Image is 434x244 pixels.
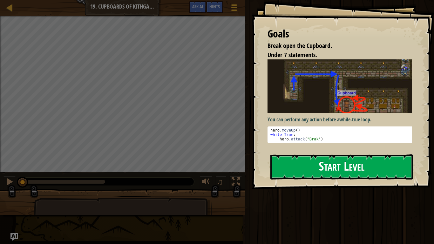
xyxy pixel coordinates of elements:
[268,116,417,123] p: You can perform any action before a .
[260,51,410,60] li: Under 7 statements.
[226,1,242,16] button: Show game menu
[217,177,223,186] span: ♫
[268,59,417,113] img: Cupboards of kithgard
[209,3,220,10] span: Hints
[270,154,413,180] button: Start Level
[339,116,370,123] strong: while-true loop
[200,176,212,189] button: Adjust volume
[3,176,16,189] button: Ctrl + P: Pause
[10,233,18,241] button: Ask AI
[268,41,332,50] span: Break open the Cupboard.
[260,41,410,51] li: Break open the Cupboard.
[268,51,317,59] span: Under 7 statements.
[189,1,206,13] button: Ask AI
[192,3,203,10] span: Ask AI
[268,27,412,41] div: Goals
[229,176,242,189] button: Toggle fullscreen
[215,176,226,189] button: ♫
